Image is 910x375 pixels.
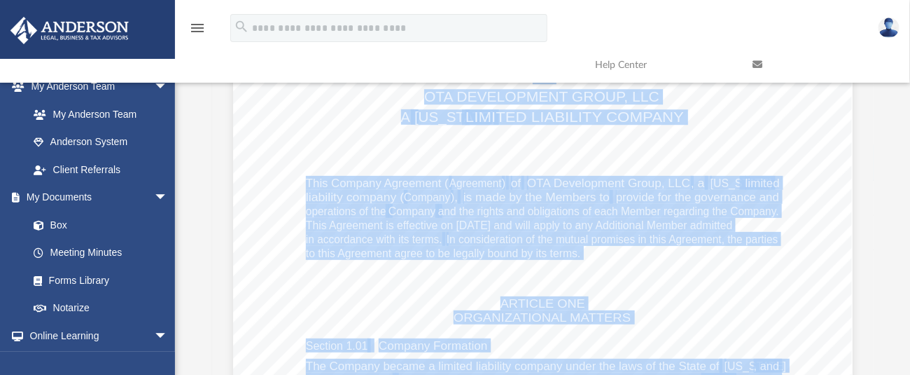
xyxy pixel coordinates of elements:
[10,322,182,350] a: Online Learningarrow_drop_down
[401,110,411,124] span: A
[451,191,458,203] span: ),
[511,177,521,189] span: of
[20,294,182,322] a: Notarize
[306,340,368,352] span: Section 1.01
[379,340,488,352] span: Company Formation
[189,20,206,36] i: menu
[449,177,502,189] span: Agreement
[463,191,610,203] span: is made by the Members to
[20,128,182,156] a: Anderson System
[388,205,436,217] span: Company
[154,73,182,102] span: arrow_drop_down
[584,37,742,93] a: Help Center
[306,247,581,259] span: to this Agreement agree to be legally bound by its terms.
[616,191,779,203] span: provide for the governance and
[465,110,684,124] span: LIMITED LIABILITY COMPANY
[691,177,705,189] span: , a
[527,177,690,189] span: OTA Development Group, LLC
[20,100,175,128] a: My Anderson Team
[10,73,182,101] a: My Anderson Teamarrow_drop_down
[306,205,386,217] span: operations of the
[424,90,659,104] span: OTA DEVELOPMENT GROUP, LLC
[502,177,506,189] span: )
[745,177,780,189] span: limited
[306,191,404,203] span: liability company (
[20,266,175,294] a: Forms Library
[710,177,772,189] span: [US_STATE]
[724,360,786,372] span: [US_STATE]
[20,211,175,239] a: Box
[10,184,182,212] a: My Documentsarrow_drop_down
[878,18,899,38] img: User Pic
[154,322,182,350] span: arrow_drop_down
[404,191,451,203] span: Company
[447,233,778,245] span: In consideration of the mutual promises in this Agreement, the parties
[438,205,779,217] span: and the rights and obligations of each Member regarding the Company.
[754,360,779,372] span: , and
[234,19,249,34] i: search
[454,312,631,324] span: ORGANIZATIONAL MATTERS
[6,17,133,44] img: Anderson Advisors Platinum Portal
[306,219,733,231] span: This Agreement is effective on [DATE] and will apply to any Additional Member admitted
[20,156,182,184] a: Client Referrals
[189,27,206,36] a: menu
[154,184,182,212] span: arrow_drop_down
[306,177,449,189] span: This Company Agreement (
[306,233,442,245] span: in accordance with its terms.
[414,110,495,124] span: [US_STATE]
[20,239,182,267] a: Meeting Minutes
[306,360,720,372] span: The Company became a limited liability company under the laws of the State of
[533,69,552,83] span: OF
[500,298,585,310] span: ARTICLE ONE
